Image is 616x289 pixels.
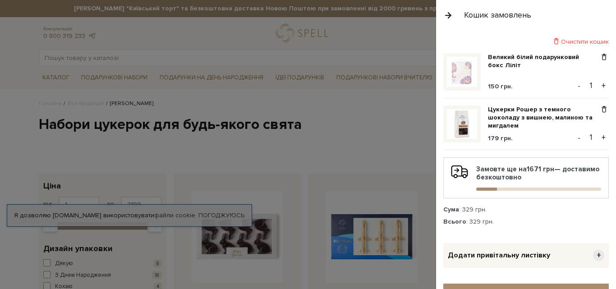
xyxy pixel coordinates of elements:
[447,57,477,87] img: Великий білий подарунковий бокс Ліліт
[443,218,466,225] strong: Всього
[451,165,601,191] div: Замовте ще на — доставимо безкоштовно
[443,206,609,214] div: : 329 грн.
[464,10,531,20] div: Кошик замовлень
[447,109,477,139] img: Цукерки Рошер з темного шоколаду з вишнею, малиною та мигдалем
[488,106,599,130] a: Цукерки Рошер з темного шоколаду з вишнею, малиною та мигдалем
[593,250,604,261] span: +
[598,79,609,92] button: +
[488,83,513,90] span: 150 грн.
[527,165,554,173] b: 1671 грн
[598,131,609,144] button: +
[443,37,609,46] div: Очистити кошик
[443,206,459,213] strong: Сума
[448,251,550,260] span: Додати привітальну листівку
[488,134,513,142] span: 179 грн.
[488,53,599,69] a: Великий білий подарунковий бокс Ліліт
[575,79,584,92] button: -
[443,218,609,226] div: : 329 грн.
[575,131,584,144] button: -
